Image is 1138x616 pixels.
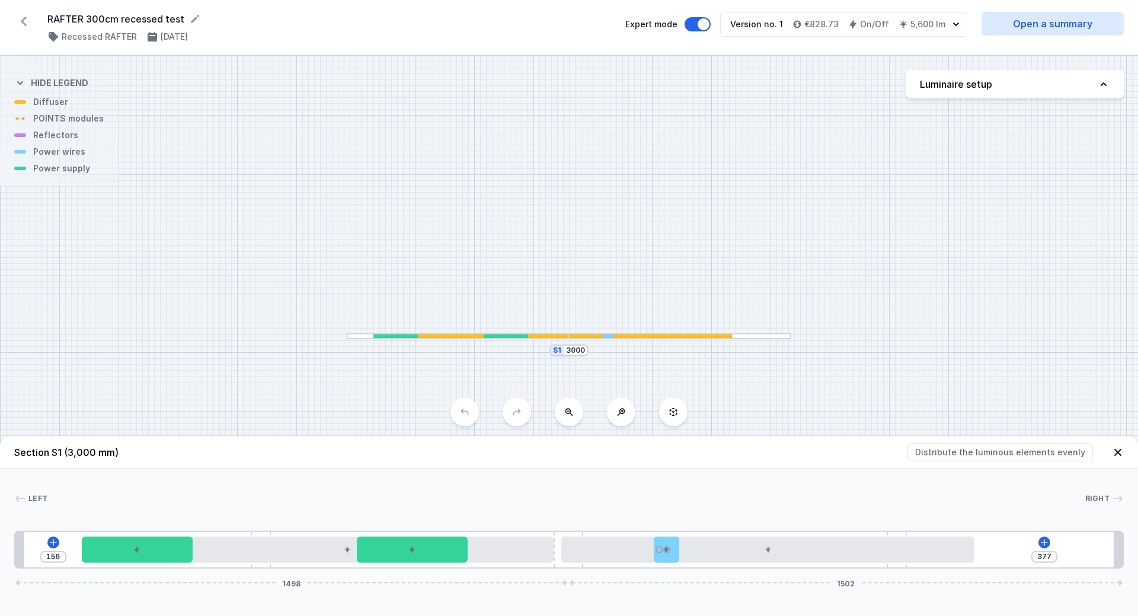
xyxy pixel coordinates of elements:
button: Version no. 1€828.73On/Off5,600 lm [720,12,967,37]
button: Rename project [189,13,201,25]
input: Dimension [mm] [566,346,585,355]
div: ON/OFF Driver - up to 40W [82,537,193,563]
form: RAFTER 300cm recessed test [47,12,611,26]
h4: €828.73 [804,18,839,30]
span: 1498 [277,579,305,586]
h4: 5,600 lm [910,18,945,30]
span: 1502 [832,579,859,586]
div: Version no. 1 [730,18,783,30]
h4: Luminaire setup [920,77,992,91]
div: Hole for power supply cable [654,537,680,563]
label: Expert mode [625,17,711,31]
h4: Section S1 [14,445,119,459]
span: Left [28,494,47,503]
div: ON/OFF Driver - up to 40W [357,537,468,563]
h4: On/Off [860,18,889,30]
button: Luminaire setup [906,70,1124,98]
h4: [DATE] [161,31,188,43]
button: Expert mode [685,17,711,31]
h4: Hide legend [31,77,88,89]
div: LED opal module 1120mm [561,537,974,563]
span: Right [1085,494,1110,503]
h4: Recessed RAFTER [62,31,137,43]
button: Hide legend [14,68,88,96]
span: (3,000 mm) [64,446,119,458]
div: LED opal module 1120mm [140,537,554,563]
a: Open a summary [982,12,1124,36]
